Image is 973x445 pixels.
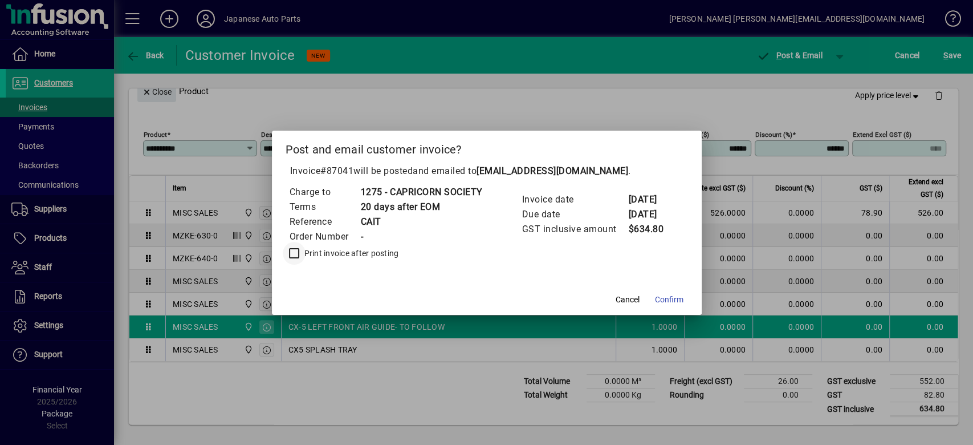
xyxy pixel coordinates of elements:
[272,131,702,164] h2: Post and email customer invoice?
[289,215,360,229] td: Reference
[302,248,399,259] label: Print invoice after posting
[360,185,483,200] td: 1275 - CAPRICORN SOCIETY
[522,192,628,207] td: Invoice date
[360,215,483,229] td: CAIT
[609,290,646,310] button: Cancel
[413,165,628,176] span: and emailed to
[628,207,674,222] td: [DATE]
[628,222,674,237] td: $634.80
[286,164,688,178] p: Invoice will be posted .
[289,185,360,200] td: Charge to
[650,290,688,310] button: Confirm
[655,294,683,306] span: Confirm
[477,165,628,176] b: [EMAIL_ADDRESS][DOMAIN_NAME]
[360,229,483,244] td: -
[289,200,360,215] td: Terms
[522,222,628,237] td: GST inclusive amount
[616,294,640,306] span: Cancel
[360,200,483,215] td: 20 days after EOM
[522,207,628,222] td: Due date
[320,165,353,176] span: #87041
[289,229,360,244] td: Order Number
[628,192,674,207] td: [DATE]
